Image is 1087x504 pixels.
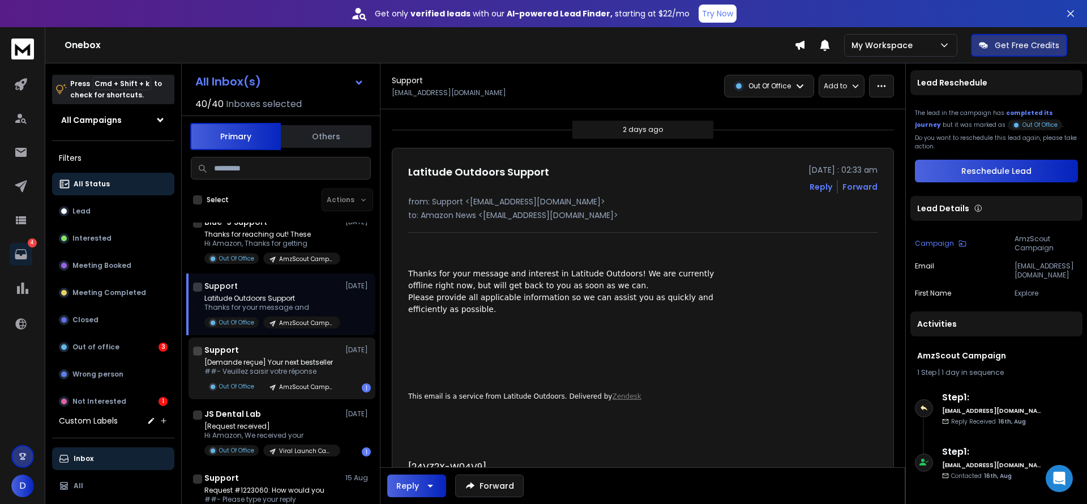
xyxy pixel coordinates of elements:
p: AmzScout Campaign [279,255,333,263]
p: All [74,481,83,490]
span: 40 / 40 [195,97,224,111]
p: Inbox [74,454,93,463]
p: 2 days ago [623,125,663,134]
p: Wrong person [72,370,123,379]
p: Contacted [951,472,1012,480]
p: to: Amazon News <[EMAIL_ADDRESS][DOMAIN_NAME]> [408,210,878,221]
span: Cmd + Shift + k [93,77,151,90]
p: Request #1223060: How would you [204,486,340,495]
div: | [917,368,1076,377]
button: All Status [52,173,174,195]
button: Primary [190,123,281,150]
p: Hi Amazon, Thanks for getting [204,239,340,248]
h1: Support [204,472,239,484]
p: Explore [1015,289,1078,298]
h6: [EMAIL_ADDRESS][DOMAIN_NAME] [942,407,1041,415]
p: [EMAIL_ADDRESS][DOMAIN_NAME] [1015,262,1078,280]
p: Viral Launch Campaign [279,447,333,455]
button: D [11,475,34,497]
p: AmzScout Campaign [279,319,333,327]
h6: Step 1 : [942,391,1041,404]
p: Thanks for your message and interest in Latitude Outdoors! We are currently offline right now, bu... [408,268,739,292]
p: Hi Amazon, We received your [204,431,340,440]
button: Lead [52,200,174,223]
div: 3 [159,343,168,352]
button: Wrong person [52,363,174,386]
h6: Step 1 : [942,445,1041,459]
a: 4 [10,243,32,266]
p: Out Of Office [219,382,254,391]
p: [Demande reçue] Your next bestseller [204,358,340,367]
p: [DATE] [345,281,371,291]
p: ##- Please type your reply [204,495,340,504]
p: Out Of Office [219,318,254,327]
h1: Support [392,75,423,86]
h1: All Campaigns [61,114,122,126]
p: 15 Aug [345,473,371,482]
button: Others [281,124,371,149]
div: The lead in the campaign has but it was marked as . [915,109,1078,129]
p: Lead [72,207,91,216]
p: [DATE] : 02:33 am [808,164,878,176]
h1: AmzScout Campaign [917,350,1076,361]
span: [24VZ2X-W04V9] [408,460,486,473]
p: Out Of Office [219,446,254,455]
h1: JS Dental Lab [204,408,261,420]
strong: AI-powered Lead Finder, [507,8,613,19]
div: 1 [362,447,371,456]
h3: Inboxes selected [226,97,302,111]
p: [EMAIL_ADDRESS][DOMAIN_NAME] [392,88,506,97]
button: Not Interested1 [52,390,174,413]
p: Get only with our starting at $22/mo [375,8,690,19]
p: from: Support <[EMAIL_ADDRESS][DOMAIN_NAME]> [408,196,878,207]
h1: Latitude Outdoors Support [408,164,549,180]
p: Out Of Office [1022,121,1058,129]
button: Reply [810,181,832,193]
p: First Name [915,289,951,298]
h6: [EMAIL_ADDRESS][DOMAIN_NAME] [942,461,1041,469]
h1: All Inbox(s) [195,76,261,87]
button: Out of office3 [52,336,174,358]
p: Reply Received [951,417,1026,426]
p: [Request received] [204,422,340,431]
span: 1 day in sequence [942,368,1004,377]
p: Not Interested [72,397,126,406]
p: Add to [824,82,847,91]
span: 16th, Aug [984,472,1012,480]
p: My Workspace [851,40,917,51]
p: Campaign [915,239,954,248]
p: AmzScout Campaign [1015,234,1078,253]
div: Activities [910,311,1082,336]
label: Select [207,195,229,204]
button: Inbox [52,447,174,470]
p: Thanks for your message and [204,303,340,312]
button: All [52,475,174,497]
div: Reply [396,480,419,492]
p: 4 [28,238,37,247]
button: All Campaigns [52,109,174,131]
p: Get Free Credits [995,40,1059,51]
span: 1 Step [917,368,936,377]
h1: Support [204,280,238,292]
button: Interested [52,227,174,250]
div: 1 [362,383,371,392]
div: This email is a service from Latitude Outdoors. Delivered by [408,386,739,412]
p: Email [915,262,934,280]
h1: Onebox [65,39,794,52]
p: Lead Reschedule [917,77,987,88]
p: [DATE] [345,409,371,418]
img: logo [11,39,34,59]
p: Out Of Office [219,254,254,263]
p: Out of office [72,343,119,352]
p: Try Now [702,8,733,19]
p: Closed [72,315,99,324]
div: Forward [842,181,878,193]
button: Meeting Booked [52,254,174,277]
p: ##- Veuillez saisir votre réponse [204,367,340,376]
p: [DATE] [345,345,371,354]
p: Lead Details [917,203,969,214]
p: Out Of Office [748,82,791,91]
a: Zendesk [612,392,641,400]
h3: Filters [52,150,174,166]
